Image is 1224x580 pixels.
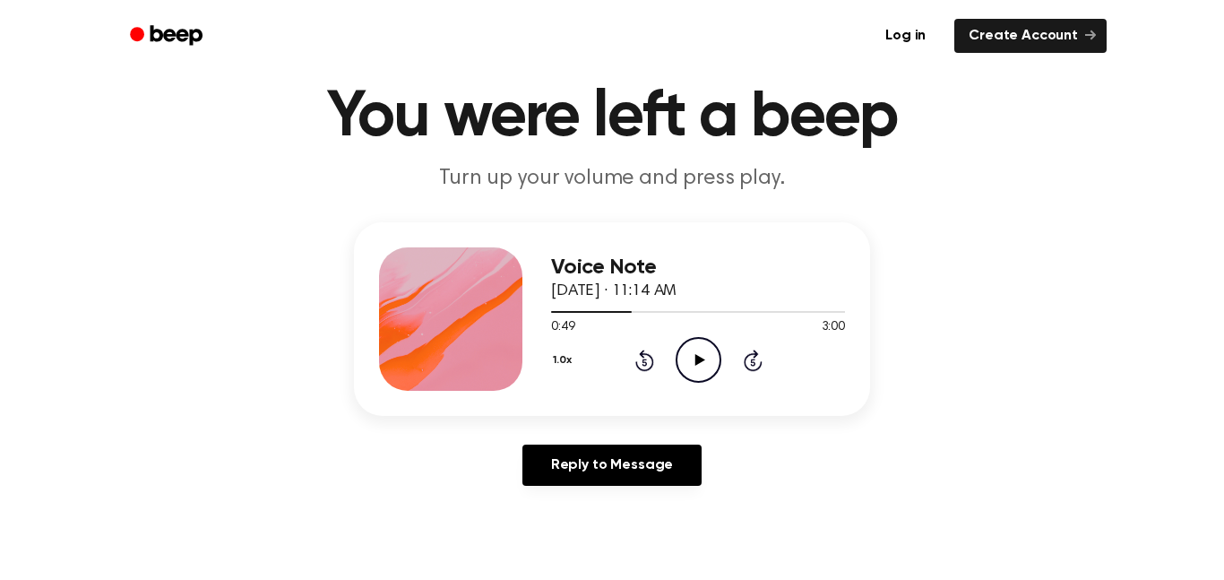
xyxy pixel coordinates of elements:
button: 1.0x [551,345,578,376]
a: Beep [117,19,219,54]
h3: Voice Note [551,255,845,280]
span: [DATE] · 11:14 AM [551,283,677,299]
h1: You were left a beep [153,85,1071,150]
a: Log in [867,15,944,56]
span: 3:00 [822,318,845,337]
p: Turn up your volume and press play. [268,164,956,194]
a: Create Account [954,19,1107,53]
a: Reply to Message [522,445,702,486]
span: 0:49 [551,318,574,337]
